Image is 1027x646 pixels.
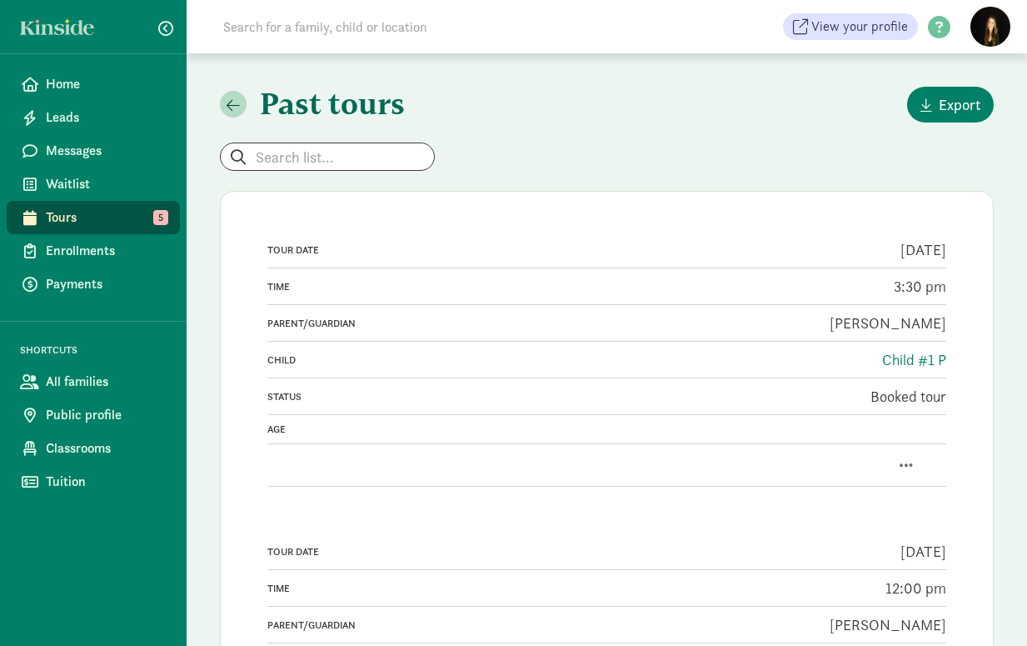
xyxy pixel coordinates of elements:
[7,68,180,101] a: Home
[7,365,180,398] a: All families
[267,422,604,437] div: Age
[7,465,180,498] a: Tuition
[611,275,947,298] div: 3:30 pm
[611,238,947,261] div: [DATE]
[7,168,180,201] a: Waitlist
[267,581,604,596] div: Time
[611,385,947,408] div: Booked tour
[7,134,180,168] a: Messages
[46,108,167,128] span: Leads
[213,10,681,43] input: Search for a family, child or location
[811,17,908,37] span: View your profile
[46,438,167,458] span: Classrooms
[46,141,167,161] span: Messages
[907,87,994,123] button: Export
[7,398,180,432] a: Public profile
[267,544,604,559] div: Tour date
[7,234,180,268] a: Enrollments
[46,74,167,94] span: Home
[611,540,947,563] div: [DATE]
[939,93,980,116] span: Export
[944,566,1027,646] iframe: Chat Widget
[267,618,604,633] div: Parent/guardian
[46,208,167,228] span: Tours
[783,13,918,40] a: View your profile
[46,372,167,392] span: All families
[7,432,180,465] a: Classrooms
[7,101,180,134] a: Leads
[267,243,604,258] div: Tour date
[611,577,947,599] div: 12:00 pm
[882,350,946,369] a: Child #1 P
[153,210,168,225] span: 5
[46,472,167,492] span: Tuition
[46,274,167,294] span: Payments
[46,241,167,261] span: Enrollments
[7,268,180,301] a: Payments
[267,316,604,331] div: Parent/guardian
[46,405,167,425] span: Public profile
[611,613,947,636] div: [PERSON_NAME]
[267,389,604,404] div: Status
[267,353,604,368] div: Child
[260,87,405,123] h1: Past tours
[611,312,947,334] div: [PERSON_NAME]
[7,201,180,234] a: Tours 5
[221,143,434,170] input: Search list...
[267,279,604,294] div: Time
[46,174,167,194] span: Waitlist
